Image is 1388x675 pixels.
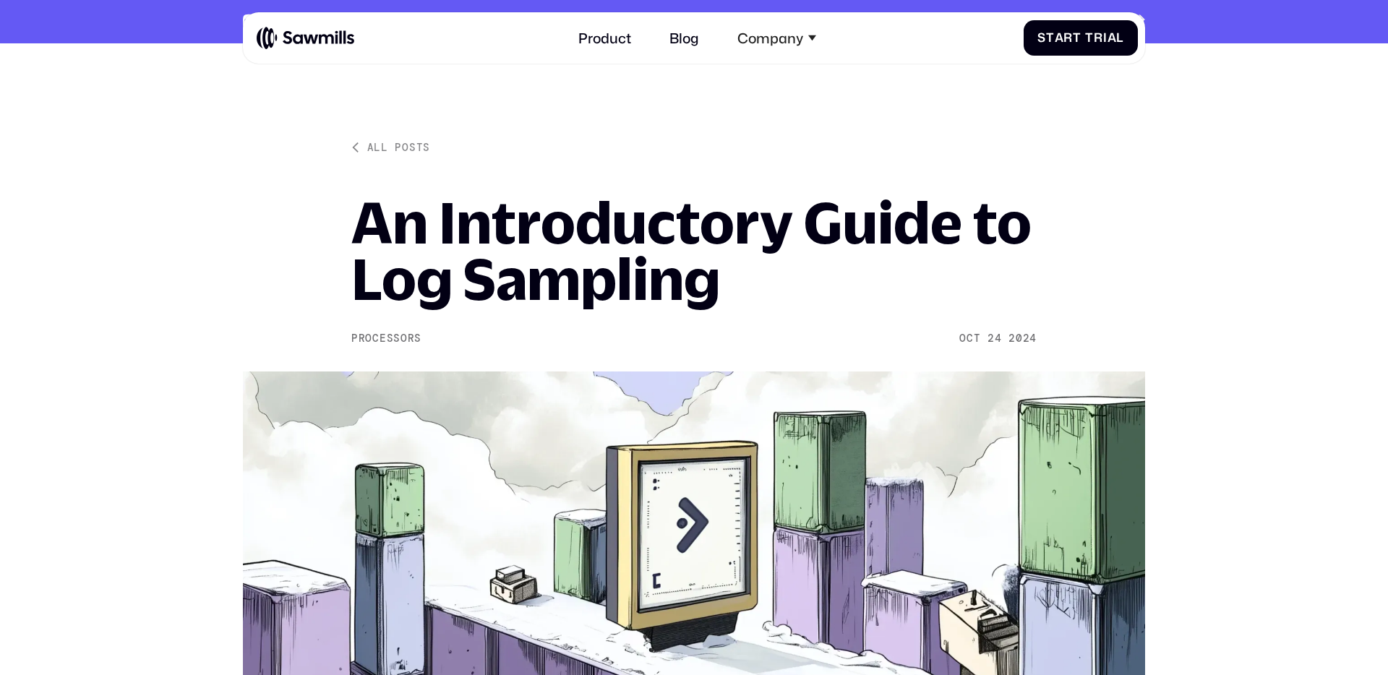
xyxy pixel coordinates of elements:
[1037,30,1046,45] span: S
[1024,20,1139,56] a: StartTrial
[1085,30,1094,45] span: T
[727,19,826,56] div: Company
[988,332,1001,345] div: 24
[959,332,980,345] div: Oct
[1055,30,1064,45] span: a
[1116,30,1124,45] span: l
[1046,30,1055,45] span: t
[1094,30,1103,45] span: r
[1073,30,1081,45] span: t
[351,194,1037,307] h1: An Introductory Guide to Log Sampling
[1063,30,1073,45] span: r
[1103,30,1108,45] span: i
[351,332,421,345] div: Processors
[737,30,803,46] div: Company
[367,140,430,154] div: All posts
[659,19,710,56] a: Blog
[1008,332,1037,345] div: 2024
[351,140,430,154] a: All posts
[1108,30,1117,45] span: a
[568,19,642,56] a: Product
